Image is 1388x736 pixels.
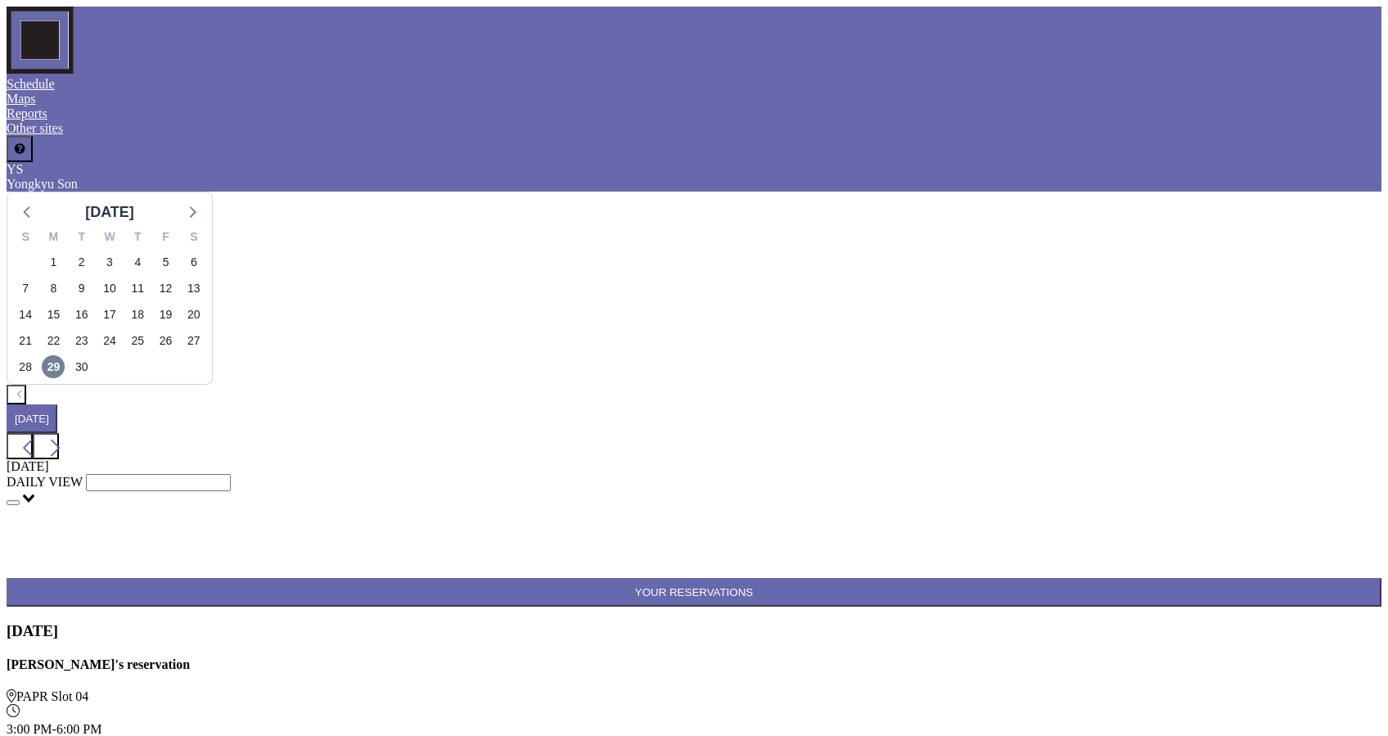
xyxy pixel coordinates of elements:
[68,228,96,249] div: T
[7,7,74,74] img: organization-logo
[155,303,178,326] span: Friday, September 19, 2025
[126,303,149,326] span: Thursday, September 18, 2025
[42,277,65,300] span: Monday, September 8, 2025
[7,500,20,505] button: Clear Selected
[7,106,47,120] a: Reports
[155,277,178,300] span: Friday, September 12, 2025
[7,657,1381,672] h4: [PERSON_NAME]'s reservation
[98,303,121,326] span: Wednesday, September 17, 2025
[11,228,39,249] div: S
[183,251,205,273] span: Saturday, September 6, 2025
[16,689,88,703] span: PAPR Slot 04
[7,459,49,473] span: [DATE]
[151,228,179,249] div: F
[7,77,55,91] a: Schedule
[86,474,231,491] input: Search for option
[42,355,65,378] span: Monday, September 29, 2025
[7,121,63,135] a: Other sites
[126,277,149,300] span: Thursday, September 11, 2025
[98,329,121,352] span: Wednesday, September 24, 2025
[126,251,149,273] span: Thursday, September 4, 2025
[98,277,121,300] span: Wednesday, September 10, 2025
[42,303,65,326] span: Monday, September 15, 2025
[183,303,205,326] span: Saturday, September 20, 2025
[183,329,205,352] span: Saturday, September 27, 2025
[85,201,134,224] div: [DATE]
[7,404,57,433] button: [DATE]
[14,303,37,326] span: Sunday, September 14, 2025
[14,329,37,352] span: Sunday, September 21, 2025
[7,92,36,106] a: Maps
[39,228,67,249] div: M
[155,329,178,352] span: Friday, September 26, 2025
[126,329,149,352] span: Thursday, September 25, 2025
[180,228,208,249] div: S
[124,228,151,249] div: T
[70,303,93,326] span: Tuesday, September 16, 2025
[7,578,1381,607] button: YOUR RESERVATIONS
[70,277,93,300] span: Tuesday, September 9, 2025
[7,474,1381,506] div: Search for option
[7,177,78,191] span: Yongkyu Son
[7,475,83,489] span: DAILY VIEW
[70,251,93,273] span: Tuesday, September 2, 2025
[98,251,121,273] span: Wednesday, September 3, 2025
[14,355,37,378] span: Sunday, September 28, 2025
[96,228,124,249] div: W
[7,622,1381,640] h3: [DATE]
[14,277,37,300] span: Sunday, September 7, 2025
[42,329,65,352] span: Monday, September 22, 2025
[155,251,178,273] span: Friday, September 5, 2025
[183,277,205,300] span: Saturday, September 13, 2025
[70,329,93,352] span: Tuesday, September 23, 2025
[42,251,65,273] span: Monday, September 1, 2025
[7,162,23,176] span: YS
[70,355,93,378] span: Tuesday, September 30, 2025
